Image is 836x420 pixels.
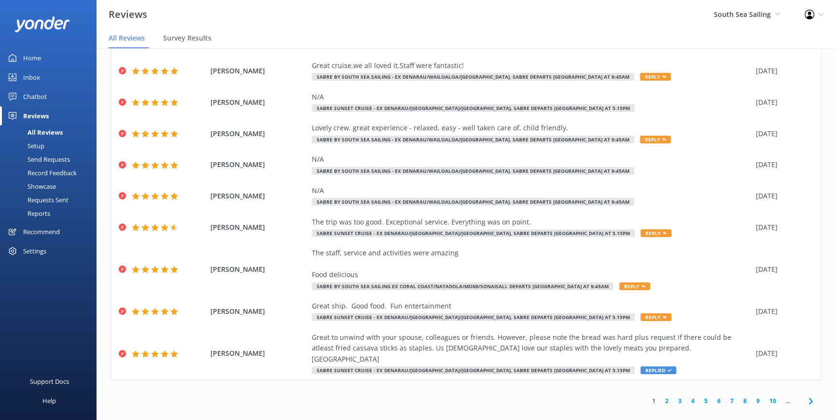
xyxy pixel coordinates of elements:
[6,207,50,220] div: Reports
[756,264,809,275] div: [DATE]
[109,7,147,22] h3: Reviews
[42,391,56,410] div: Help
[312,104,635,112] span: Sabre Sunset Cruise - ex Denarau/[GEOGRAPHIC_DATA]/[GEOGRAPHIC_DATA]. Sabre Departs [GEOGRAPHIC_D...
[312,185,751,196] div: N/A
[312,313,635,321] span: Sabre Sunset Cruise - ex Denarau/[GEOGRAPHIC_DATA]/[GEOGRAPHIC_DATA]. Sabre Departs [GEOGRAPHIC_D...
[312,167,634,175] span: SABRE by South Sea Sailing - ex Denarau/Wailoaloa/[GEOGRAPHIC_DATA]. Sabre Departs [GEOGRAPHIC_DA...
[210,191,307,201] span: [PERSON_NAME]
[6,139,97,153] a: Setup
[210,159,307,170] span: [PERSON_NAME]
[210,222,307,233] span: [PERSON_NAME]
[641,229,671,237] span: Reply
[109,33,145,43] span: All Reviews
[312,301,751,311] div: Great ship. Good food. Fun entertainment
[640,73,671,81] span: Reply
[312,198,634,206] span: SABRE by South Sea Sailing - ex Denarau/Wailoaloa/[GEOGRAPHIC_DATA]. Sabre Departs [GEOGRAPHIC_DA...
[640,136,671,143] span: Reply
[23,222,60,241] div: Recommend
[312,136,634,143] span: SABRE by South Sea Sailing - ex Denarau/Wailoaloa/[GEOGRAPHIC_DATA]. Sabre Departs [GEOGRAPHIC_DA...
[756,66,809,76] div: [DATE]
[312,217,751,227] div: The trip was too good. Exceptional service. Everything was on point.
[756,348,809,359] div: [DATE]
[756,128,809,139] div: [DATE]
[210,128,307,139] span: [PERSON_NAME]
[6,180,97,193] a: Showcase
[756,159,809,170] div: [DATE]
[781,396,795,406] span: ...
[6,207,97,220] a: Reports
[756,97,809,108] div: [DATE]
[6,153,70,166] div: Send Requests
[6,180,56,193] div: Showcase
[6,126,97,139] a: All Reviews
[752,396,765,406] a: 9
[641,313,671,321] span: Reply
[210,306,307,317] span: [PERSON_NAME]
[699,396,712,406] a: 5
[6,193,97,207] a: Requests Sent
[312,332,751,364] div: Great to unwind with your spouse, colleagues or friends. However, please note the bread was hard ...
[660,396,673,406] a: 2
[23,68,40,87] div: Inbox
[686,396,699,406] a: 4
[312,123,751,133] div: Lovely crew, great experience - relaxed, easy - well taken care of, child friendly.
[23,106,49,126] div: Reviews
[23,241,46,261] div: Settings
[756,191,809,201] div: [DATE]
[641,366,676,374] span: Replied
[23,87,47,106] div: Chatbot
[647,396,660,406] a: 1
[312,282,613,290] span: SABRE by South Sea Sailing ex Coral Coast/Natadola/Momi/Sonaisali. Departs [GEOGRAPHIC_DATA] at 9...
[6,126,63,139] div: All Reviews
[6,153,97,166] a: Send Requests
[673,396,686,406] a: 3
[312,154,751,165] div: N/A
[738,396,752,406] a: 8
[725,396,738,406] a: 7
[210,348,307,359] span: [PERSON_NAME]
[712,396,725,406] a: 6
[6,139,44,153] div: Setup
[163,33,211,43] span: Survey Results
[210,264,307,275] span: [PERSON_NAME]
[30,372,69,391] div: Support Docs
[6,166,77,180] div: Record Feedback
[312,60,751,71] div: Great cruise,we all loved it.Staff were fantastic!
[312,366,635,374] span: Sabre Sunset Cruise - ex Denarau/[GEOGRAPHIC_DATA]/[GEOGRAPHIC_DATA]. Sabre Departs [GEOGRAPHIC_D...
[210,97,307,108] span: [PERSON_NAME]
[765,396,781,406] a: 10
[23,48,41,68] div: Home
[714,10,771,19] span: South Sea Sailing
[312,229,635,237] span: Sabre Sunset Cruise - ex Denarau/[GEOGRAPHIC_DATA]/[GEOGRAPHIC_DATA]. Sabre Departs [GEOGRAPHIC_D...
[312,73,634,81] span: SABRE by South Sea Sailing - ex Denarau/Wailoaloa/[GEOGRAPHIC_DATA]. Sabre Departs [GEOGRAPHIC_DA...
[756,222,809,233] div: [DATE]
[6,193,69,207] div: Requests Sent
[312,92,751,102] div: N/A
[312,248,751,280] div: The staff, service and activities were amazing Food delicious
[619,282,650,290] span: Reply
[6,166,97,180] a: Record Feedback
[210,66,307,76] span: [PERSON_NAME]
[756,306,809,317] div: [DATE]
[14,16,70,32] img: yonder-white-logo.png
